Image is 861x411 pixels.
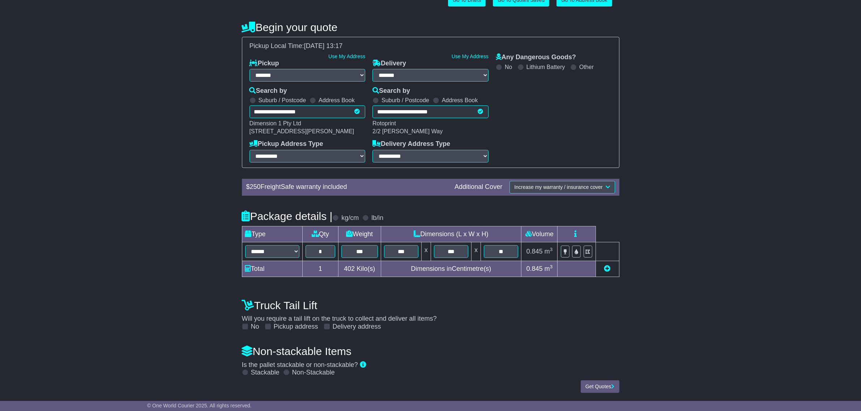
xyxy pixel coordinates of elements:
[381,261,521,277] td: Dimensions in Centimetre(s)
[496,53,576,61] label: Any Dangerous Goods?
[527,248,543,255] span: 0.845
[382,97,429,104] label: Suburb / Postcode
[250,140,323,148] label: Pickup Address Type
[371,214,383,222] label: lb/in
[250,87,287,95] label: Search by
[246,42,615,50] div: Pickup Local Time:
[521,226,558,242] td: Volume
[250,183,261,190] span: 250
[381,226,521,242] td: Dimensions (L x W x H)
[372,87,410,95] label: Search by
[242,361,358,368] span: Is the pallet stackable or non-stackable?
[545,248,553,255] span: m
[527,64,565,70] label: Lithium Battery
[514,184,602,190] span: Increase my warranty / insurance cover
[452,53,489,59] a: Use My Address
[250,60,279,68] label: Pickup
[341,214,359,222] label: kg/cm
[451,183,506,191] div: Additional Cover
[505,64,512,70] label: No
[242,299,619,311] h4: Truck Tail Lift
[545,265,553,272] span: m
[333,323,381,331] label: Delivery address
[550,264,553,269] sup: 3
[344,265,355,272] span: 402
[328,53,365,59] a: Use My Address
[250,128,354,134] span: [STREET_ADDRESS][PERSON_NAME]
[604,265,611,272] a: Add new item
[338,261,381,277] td: Kilo(s)
[243,183,451,191] div: $ FreightSafe warranty included
[242,21,619,33] h4: Begin your quote
[550,247,553,252] sup: 3
[147,403,252,408] span: © One World Courier 2025. All rights reserved.
[251,323,259,331] label: No
[372,120,396,126] span: Rotoprint
[421,242,431,261] td: x
[319,97,355,104] label: Address Book
[372,128,443,134] span: 2/2 [PERSON_NAME] Way
[442,97,478,104] label: Address Book
[292,369,335,377] label: Non-Stackable
[302,226,338,242] td: Qty
[372,60,406,68] label: Delivery
[372,140,450,148] label: Delivery Address Type
[242,226,302,242] td: Type
[581,380,619,393] button: Get Quotes
[274,323,318,331] label: Pickup address
[250,120,301,126] span: Dimension 1 Pty Ltd
[338,226,381,242] td: Weight
[304,42,343,49] span: [DATE] 13:17
[259,97,306,104] label: Suburb / Postcode
[242,210,333,222] h4: Package details |
[510,181,615,194] button: Increase my warranty / insurance cover
[251,369,280,377] label: Stackable
[472,242,481,261] td: x
[242,261,302,277] td: Total
[302,261,338,277] td: 1
[238,295,623,331] div: Will you require a tail lift on the truck to collect and deliver all items?
[242,345,619,357] h4: Non-stackable Items
[579,64,594,70] label: Other
[527,265,543,272] span: 0.845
